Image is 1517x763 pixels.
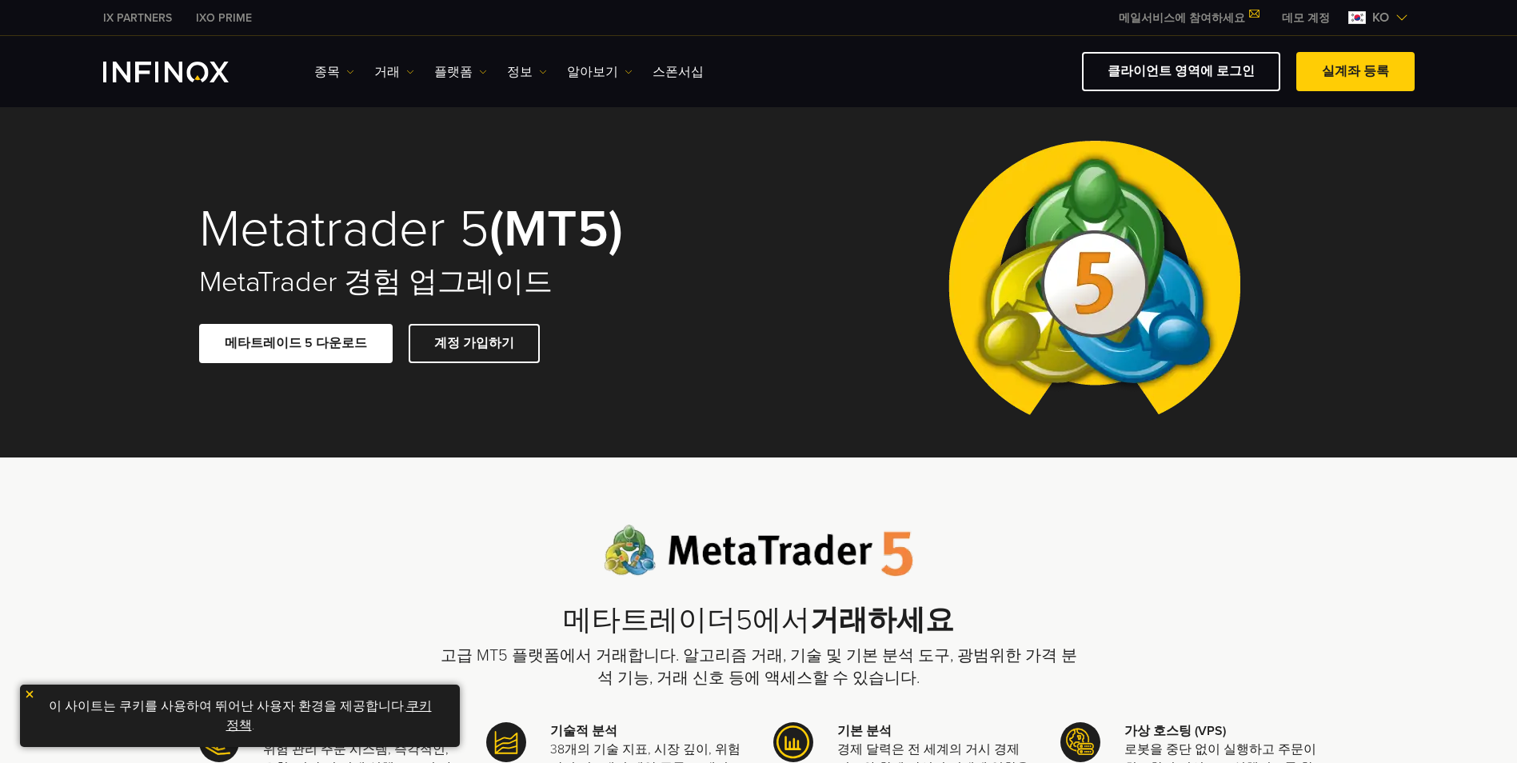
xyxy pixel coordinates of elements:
a: 실계좌 등록 [1296,52,1415,91]
h2: 메타트레이더5에서 [439,604,1079,638]
a: INFINOX MENU [1270,10,1342,26]
strong: 기술적 분석 [550,723,617,739]
a: 정보 [507,62,547,82]
p: 고급 MT5 플랫폼에서 거래합니다. 알고리즘 거래, 기술 및 기본 분석 도구, 광범위한 가격 분석 기능, 거래 신호 등에 액세스할 수 있습니다. [439,645,1079,689]
img: Meta Trader 5 icon [486,722,526,762]
a: 종목 [314,62,354,82]
a: 계정 가입하기 [409,324,540,363]
a: 메타트레이드 5 다운로드 [199,324,393,363]
a: 스폰서십 [653,62,704,82]
img: Meta Trader 5 [936,107,1253,457]
img: Meta Trader 5 icon [773,722,813,762]
h2: MetaTrader 경험 업그레이드 [199,265,737,300]
a: 알아보기 [567,62,633,82]
p: 이 사이트는 쿠키를 사용하여 뛰어난 사용자 환경을 제공합니다. . [28,693,452,739]
strong: 거래하세요 [810,603,954,637]
a: INFINOX [91,10,184,26]
a: 메일서비스에 참여하세요 [1107,11,1270,25]
img: Meta Trader 5 logo [604,525,913,577]
a: 플랫폼 [434,62,487,82]
span: ko [1366,8,1395,27]
img: Meta Trader 5 icon [1060,722,1100,762]
a: 거래 [374,62,414,82]
a: INFINOX [184,10,264,26]
img: yellow close icon [24,689,35,700]
strong: (MT5) [489,198,623,261]
h1: Metatrader 5 [199,202,737,257]
strong: 기본 분석 [837,723,892,739]
a: INFINOX Logo [103,62,266,82]
a: 클라이언트 영역에 로그인 [1082,52,1280,91]
strong: 가상 호스팅 (VPS) [1124,723,1226,739]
